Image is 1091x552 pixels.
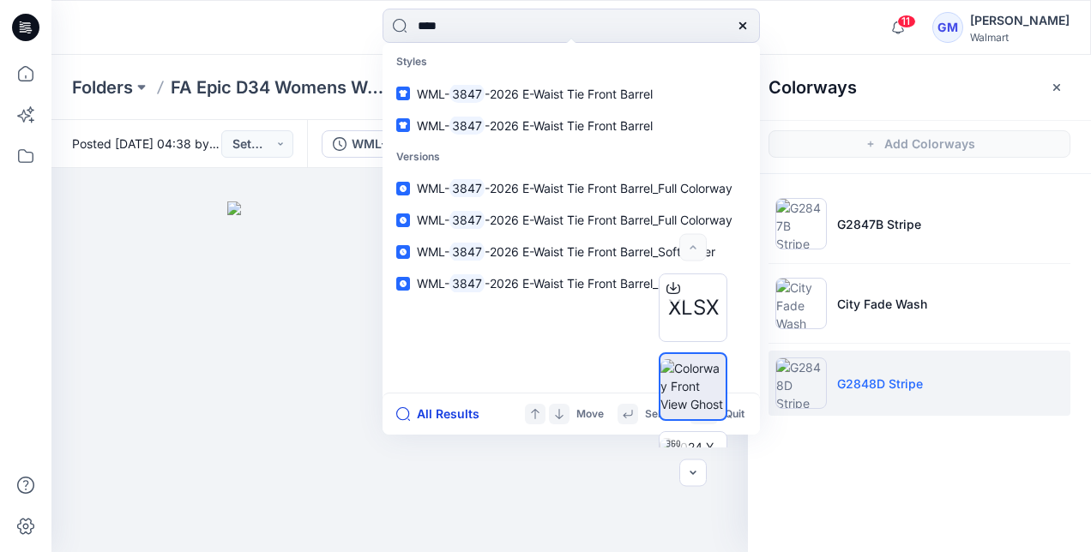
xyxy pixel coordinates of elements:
span: -2026 E-Waist Tie Front Barrel_Full Colorway [485,213,732,227]
a: FA Epic D34 Womens Woven [171,75,387,99]
span: WML- [417,118,449,133]
span: WML- [417,181,449,195]
button: All Results [396,404,491,424]
img: Colorway Front View Ghost [660,359,726,413]
mark: 3847 [449,84,485,104]
a: Folders [72,75,133,99]
img: 2024 Y 90 TT w avatar [660,438,726,492]
span: -2026 E-Waist Tie Front Barrel_Soft Silver [485,276,715,291]
img: City Fade Wash [775,278,827,329]
span: WML- [417,87,449,101]
a: WML-3847-2026 E-Waist Tie Front Barrel_Soft Silver [386,236,756,267]
span: -2026 E-Waist Tie Front Barrel_Full Colorway [485,181,732,195]
img: eyJhbGciOiJIUzI1NiIsImtpZCI6IjAiLCJzbHQiOiJzZXMiLCJ0eXAiOiJKV1QifQ.eyJkYXRhIjp7InR5cGUiOiJzdG9yYW... [227,201,572,552]
p: G2847B Stripe [837,215,921,233]
p: Styles [386,46,756,78]
a: WML-3847-2026 E-Waist Tie Front Barrel [386,110,756,141]
span: XLSX [668,292,719,323]
span: -2026 E-Waist Tie Front Barrel [485,118,653,133]
button: WML-3844-2026 HR Patch Pocket (New Sailor Short)_Full Colorway [322,130,442,158]
mark: 3847 [449,242,485,261]
a: WML-3847-2026 E-Waist Tie Front Barrel [386,78,756,110]
span: 11 [897,15,916,28]
div: [PERSON_NAME] [970,10,1070,31]
mark: 3847 [449,210,485,230]
span: -2026 E-Waist Tie Front Barrel_Soft Silver [485,244,715,259]
span: WML- [417,276,449,291]
p: City Fade Wash [837,295,927,313]
span: -2026 E-Waist Tie Front Barrel [485,87,653,101]
img: G2848D Stripe [775,357,827,409]
img: G2847B Stripe [775,198,827,249]
span: WML- [417,213,449,227]
span: WML- [417,244,449,259]
a: WML-3847-2026 E-Waist Tie Front Barrel_Full Colorway [386,172,756,204]
a: WML-3847-2026 E-Waist Tie Front Barrel_Full Colorway [386,204,756,236]
a: WML-3847-2026 E-Waist Tie Front Barrel_Soft Silver [386,267,756,299]
mark: 3847 [449,178,485,198]
div: Walmart [970,31,1070,44]
p: Versions [386,141,756,173]
mark: 3847 [449,273,485,293]
p: G2848D Stripe [837,375,923,393]
mark: 3847 [449,116,485,135]
div: GM [932,12,963,43]
span: Posted [DATE] 04:38 by [72,135,221,153]
p: Move [576,405,604,423]
h2: Colorways [769,77,857,98]
div: WML-3844-2026 HR Patch Pocket (New Sailor Short)_Full Colorway [352,135,431,153]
